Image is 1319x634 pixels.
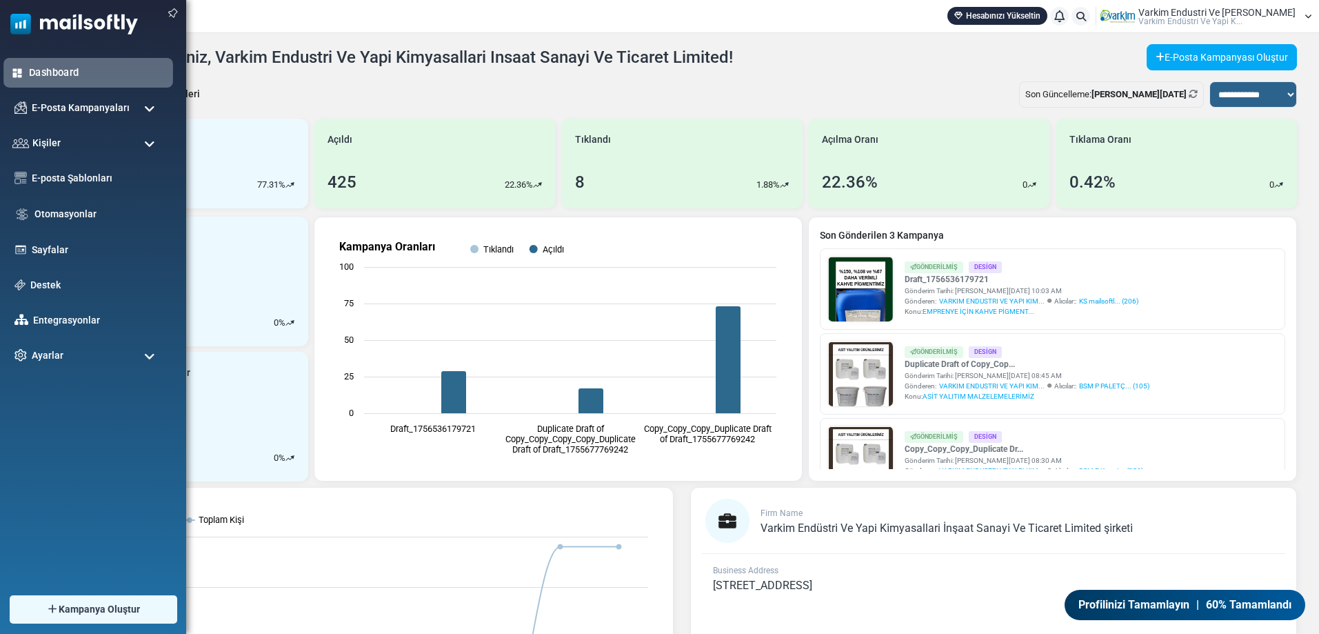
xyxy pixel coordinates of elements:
text: 75 [344,298,354,308]
img: settings-icon.svg [14,349,27,361]
div: Gönderilmiş [905,346,963,358]
img: workflow.svg [14,206,30,222]
span: Açılma Oranı [822,132,878,147]
h2: Özellikleri ve Avantajları [31,587,445,613]
span: Tıklandı [575,132,611,147]
span: Kişiler [32,136,61,150]
h1: Maleki – DW 100 [48,533,427,553]
a: Yeni Kişiler 1901 0% [67,217,308,346]
text: 100 [339,261,354,272]
text: Duplicate Draft of Copy_Copy_Copy_Copy_Duplicate Draft of Draft_1755677769242 [505,424,636,455]
a: Sayfalar [32,243,162,257]
a: BSM P PALETÇ... (105) [1079,381,1149,391]
div: Gönderen: Alıcılar:: [905,296,1138,306]
img: User Logo [1100,6,1135,27]
img: contacts-icon.svg [12,138,29,148]
a: Otomasyonlar [34,207,162,221]
div: Gönderim Tarihi: [PERSON_NAME][DATE] 08:45 AM [905,370,1149,381]
span: Ayarlar [32,348,63,363]
a: Destek [30,278,162,293]
span: Business Address [713,566,778,575]
div: Konu: [905,306,1138,317]
div: Konu: [905,391,1149,402]
img: campaigns-icon.png [14,101,27,114]
img: support-icon.svg [14,279,26,290]
text: Kampanya Oranları [339,240,435,253]
div: Gönderilmiş [905,261,963,273]
text: Copy_Copy_Copy_Duplicate Draft of Draft_1755677769242 [644,424,772,444]
div: Gönderen: Alıcılar:: [905,381,1149,391]
span: Açıldı [328,132,352,147]
a: Entegrasyonlar [33,313,162,328]
span: | [1196,597,1199,613]
div: Design [969,346,1002,358]
img: email-templates-icon.svg [14,172,27,184]
span: Varki̇m Endüstri̇ Ve Yapi K... [1138,17,1242,26]
a: Hesabınızı Yükseltin [947,7,1047,25]
span: [STREET_ADDRESS] [713,579,812,592]
strong: ASİT YALITIM ÜRÜNLERİMİZ [69,42,407,70]
div: % [274,316,294,330]
p: 0 [274,451,279,465]
span: VARKIM ENDUSTRI VE YAPI KIM... [939,381,1045,391]
img: landing_pages.svg [14,244,27,256]
p: 0 [1023,178,1027,192]
a: Son Gönderilen 3 Kampanya [820,228,1285,243]
h4: Tekrar hoş geldiniz, Varkim Endustri Ve Yapi Kimyasallari Insaat Sanayi Ve Ticaret Limited! [67,48,733,68]
span: Firm Name [761,508,803,518]
b: [PERSON_NAME][DATE] [1091,89,1187,99]
span: Kampanya Oluştur [59,602,140,617]
span: 60% Tamamlandı [1206,597,1291,613]
text: Draft_1756536179721 [390,424,476,434]
span: Varki̇m Endüstri̇ Ve Yapi Ki̇myasallari İnşaat Sanayi̇ Ve Ti̇caret Li̇mi̇ted şi̇rketi̇ [761,522,1133,535]
a: E-posta Şablonları [32,171,162,186]
a: Dashboard [29,65,165,80]
a: Profilinizi Tamamlayın | 60% Tamamlandı [1065,590,1306,620]
p: 1.88% [756,178,780,192]
div: 8 [575,170,585,195]
div: Design [969,431,1002,443]
a: Varki̇m Endüstri̇ Ve Yapi Ki̇myasallari İnşaat Sanayi̇ Ve Ti̇caret Li̇mi̇ted şi̇rketi̇ [761,523,1133,534]
text: 0 [349,408,354,418]
span: VARKIM ENDUSTRI VE YAPI KIM... [939,296,1045,306]
div: Gönderim Tarihi: [PERSON_NAME][DATE] 08:30 AM [905,455,1143,466]
span: ASİT YALITIM MALZELEMELERİMİZ [923,393,1034,400]
div: 22.36% [822,170,878,195]
a: Copy_Copy_Copy_Duplicate Dr... [905,443,1143,455]
text: Toplam Kişi [199,515,244,525]
div: 0.42% [1069,170,1116,195]
text: Tıklandı [483,244,514,255]
img: dashboard-icon-active.svg [11,66,24,79]
svg: Kampanya Oranları [325,228,790,470]
a: Duplicate Draft of Copy_Cop... [905,358,1149,370]
a: Draft_1756536179721 [905,273,1138,286]
p: 0 [274,316,279,330]
p: 22.36% [505,178,533,192]
a: E-Posta Kampanyası Oluştur [1147,44,1297,70]
div: Son Güncelleme: [1019,81,1204,108]
p: 0 [1269,178,1274,192]
a: BSM P Kerest... (350) [1079,466,1143,476]
span: EMPRENYE İÇİN KAHVE PİGMENT... [923,308,1034,315]
div: Gönderen: Alıcılar:: [905,466,1143,476]
div: Design [969,261,1002,273]
a: User Logo Varkim Endustri Ve [PERSON_NAME] Varki̇m Endüstri̇ Ve Yapi K... [1100,6,1312,27]
text: 25 [344,371,354,382]
span: E-Posta Kampanyaları [32,101,130,115]
text: 50 [344,335,354,345]
div: % [274,451,294,465]
div: 425 [328,170,356,195]
a: KS mailsoftl... (206) [1079,296,1138,306]
span: Profilinizi Tamamlayın [1078,597,1189,613]
span: Varkim Endustri Ve [PERSON_NAME] [1138,8,1296,17]
p: 77.31% [257,178,285,192]
strong: KAHVE PİGMENTİMİZ [63,182,412,219]
a: Refresh Stats [1189,89,1198,99]
span: VARKIM ENDUSTRI VE YAPI KIM... [939,466,1045,476]
strong: DAHA VERİMLİ [117,135,359,172]
div: Gönderilmiş [905,431,963,443]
